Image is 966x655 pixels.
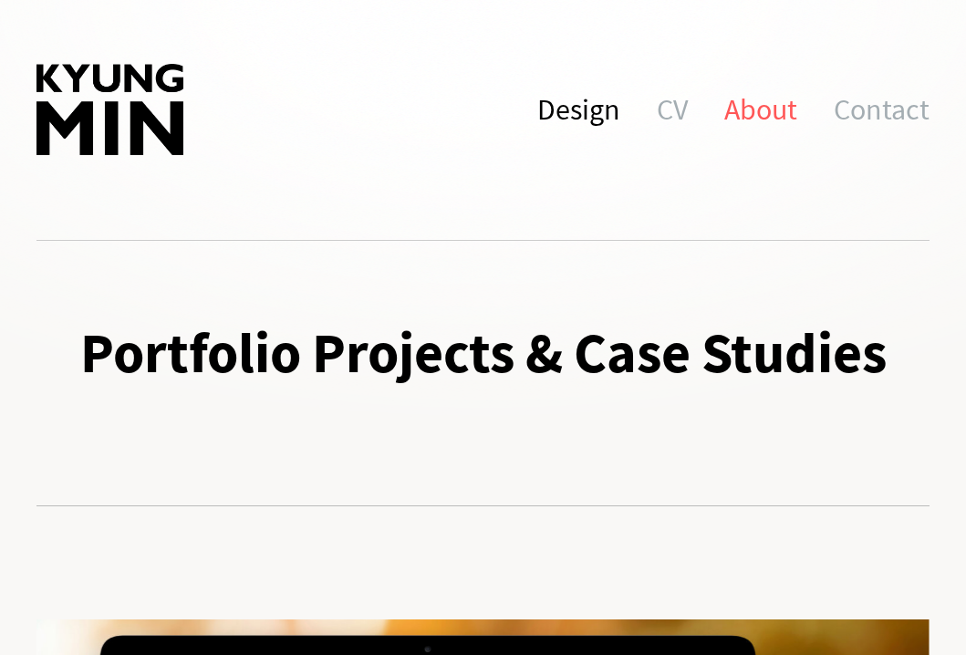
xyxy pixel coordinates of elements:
[834,64,930,155] a: Contact
[36,64,183,155] img: Kyung Min
[537,64,620,155] a: Design
[36,314,930,393] h1: Portfolio Projects & Case Studies
[724,64,797,155] a: About
[657,64,688,155] a: CV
